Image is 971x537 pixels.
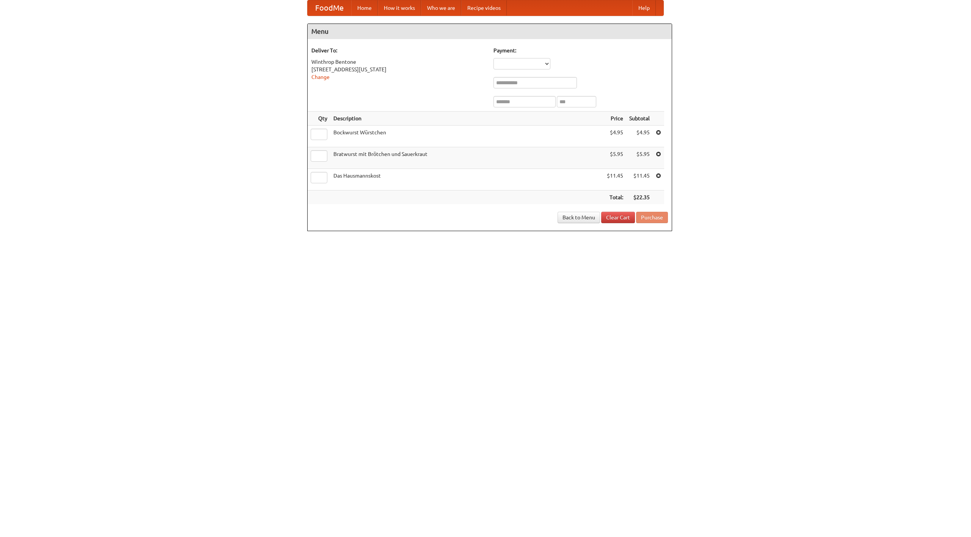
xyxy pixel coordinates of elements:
[604,191,626,205] th: Total:
[604,112,626,126] th: Price
[601,212,635,223] a: Clear Cart
[330,147,604,169] td: Bratwurst mit Brötchen und Sauerkraut
[636,212,668,223] button: Purchase
[626,169,653,191] td: $11.45
[308,0,351,16] a: FoodMe
[604,169,626,191] td: $11.45
[604,126,626,147] td: $4.95
[632,0,656,16] a: Help
[421,0,461,16] a: Who we are
[461,0,507,16] a: Recipe videos
[308,112,330,126] th: Qty
[626,191,653,205] th: $22.35
[311,58,486,66] div: Winthrop Bentone
[330,169,604,191] td: Das Hausmannskost
[311,66,486,73] div: [STREET_ADDRESS][US_STATE]
[626,112,653,126] th: Subtotal
[351,0,378,16] a: Home
[626,147,653,169] td: $5.95
[378,0,421,16] a: How it works
[330,112,604,126] th: Description
[308,24,672,39] h4: Menu
[330,126,604,147] td: Bockwurst Würstchen
[604,147,626,169] td: $5.95
[493,47,668,54] h5: Payment:
[626,126,653,147] td: $4.95
[558,212,600,223] a: Back to Menu
[311,74,330,80] a: Change
[311,47,486,54] h5: Deliver To:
